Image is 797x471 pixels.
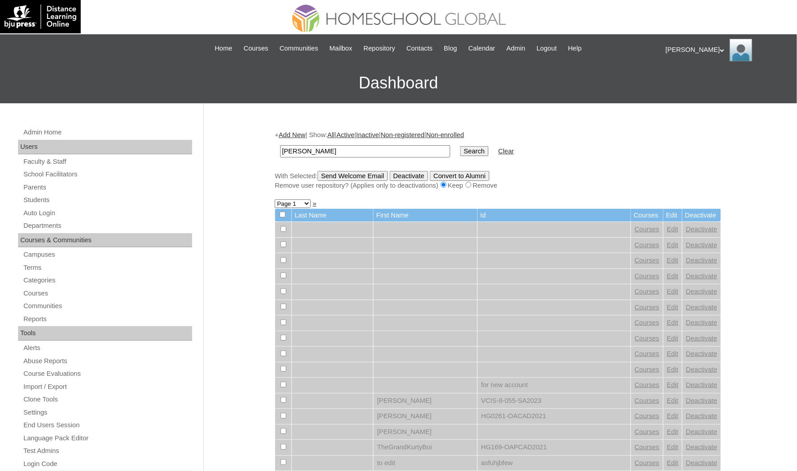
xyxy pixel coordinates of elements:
[23,314,192,325] a: Reports
[686,428,717,435] a: Deactivate
[330,43,353,54] span: Mailbox
[667,335,678,342] a: Edit
[667,428,678,435] a: Edit
[402,43,437,54] a: Contacts
[635,319,659,326] a: Courses
[275,181,721,190] div: Remove user repository? (Applies only to deactivations) Keep Remove
[279,131,305,139] a: Add New
[275,130,721,190] div: + | Show: | | | |
[478,393,631,409] td: VCIS-8-055-SA2023
[23,275,192,286] a: Categories
[635,459,659,466] a: Courses
[498,148,514,155] a: Clear
[23,288,192,299] a: Courses
[667,319,678,326] a: Edit
[5,5,76,29] img: logo-white.png
[23,458,192,470] a: Login Code
[667,288,678,295] a: Edit
[478,378,631,393] td: for new account
[464,43,500,54] a: Calendar
[635,412,659,420] a: Courses
[313,200,316,207] a: »
[23,156,192,167] a: Faculty & Staff
[686,288,717,295] a: Deactivate
[666,39,788,61] div: [PERSON_NAME]
[667,304,678,311] a: Edit
[635,350,659,357] a: Courses
[686,412,717,420] a: Deactivate
[667,241,678,249] a: Edit
[635,226,659,233] a: Courses
[23,445,192,457] a: Test Admins
[635,241,659,249] a: Courses
[478,440,631,455] td: HG169-OAPCAD2021
[667,350,678,357] a: Edit
[239,43,273,54] a: Courses
[373,440,477,455] td: TheGrandKurtyBoi
[686,257,717,264] a: Deactivate
[507,43,525,54] span: Admin
[359,43,400,54] a: Repository
[686,241,717,249] a: Deactivate
[667,397,678,404] a: Edit
[426,131,464,139] a: Non-enrolled
[686,397,717,404] a: Deactivate
[686,350,717,357] a: Deactivate
[667,226,678,233] a: Edit
[327,131,335,139] a: All
[23,407,192,418] a: Settings
[373,456,477,471] td: to edit
[336,131,355,139] a: Active
[23,342,192,354] a: Alerts
[215,43,232,54] span: Home
[5,63,792,103] h3: Dashboard
[18,140,192,154] div: Users
[275,43,323,54] a: Communities
[478,456,631,471] td: asfuhjbfew
[23,208,192,219] a: Auto Login
[406,43,433,54] span: Contacts
[23,368,192,379] a: Course Evaluations
[318,171,388,181] input: Send Welcome Email
[23,127,192,138] a: Admin Home
[444,43,457,54] span: Blog
[635,443,659,451] a: Courses
[280,145,450,157] input: Search
[635,428,659,435] a: Courses
[275,171,721,190] div: With Selected:
[439,43,461,54] a: Blog
[502,43,530,54] a: Admin
[325,43,357,54] a: Mailbox
[635,335,659,342] a: Courses
[667,272,678,280] a: Edit
[730,39,752,61] img: Ariane Ebuen
[635,381,659,388] a: Courses
[478,209,631,222] td: Id
[478,409,631,424] td: HG0261-OACAD2021
[635,257,659,264] a: Courses
[373,393,477,409] td: [PERSON_NAME]
[667,381,678,388] a: Edit
[635,272,659,280] a: Courses
[537,43,557,54] span: Logout
[568,43,582,54] span: Help
[18,233,192,248] div: Courses & Communities
[635,288,659,295] a: Courses
[23,169,192,180] a: School Facilitators
[532,43,562,54] a: Logout
[686,443,717,451] a: Deactivate
[686,272,717,280] a: Deactivate
[356,131,379,139] a: Inactive
[381,131,424,139] a: Non-registered
[23,420,192,431] a: End Users Session
[667,443,678,451] a: Edit
[280,43,318,54] span: Communities
[23,262,192,273] a: Terms
[373,209,477,222] td: First Name
[635,397,659,404] a: Courses
[210,43,237,54] a: Home
[23,433,192,444] a: Language Pack Editor
[23,356,192,367] a: Abuse Reports
[635,304,659,311] a: Courses
[667,366,678,373] a: Edit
